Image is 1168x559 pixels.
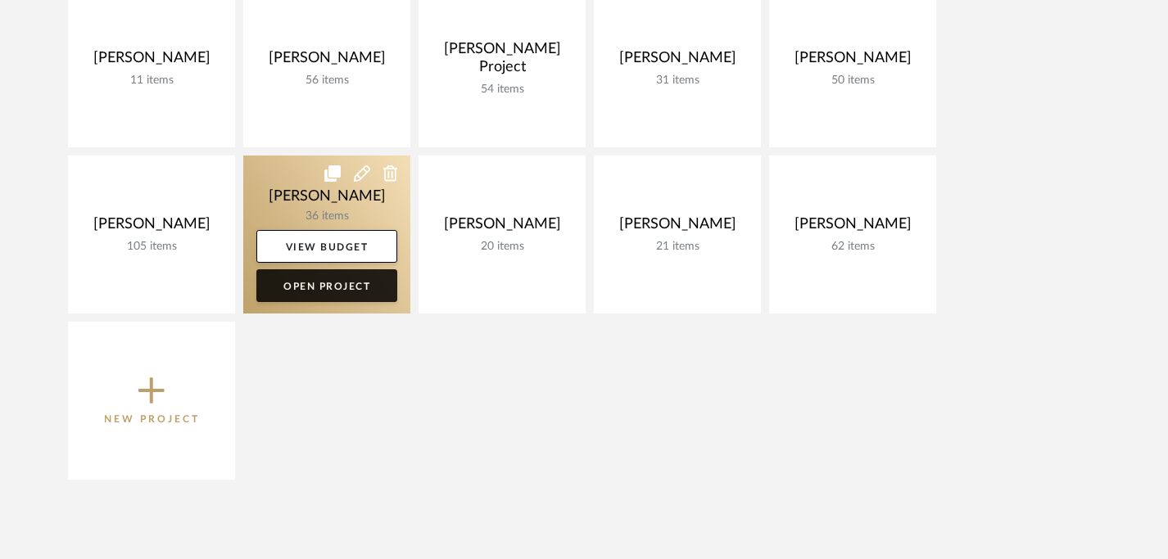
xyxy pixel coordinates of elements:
div: 31 items [607,74,748,88]
button: New Project [68,322,235,480]
div: [PERSON_NAME] [81,49,222,74]
div: 56 items [256,74,397,88]
p: New Project [104,411,200,427]
div: 62 items [782,240,923,254]
div: [PERSON_NAME] [607,49,748,74]
div: 21 items [607,240,748,254]
div: [PERSON_NAME] [607,215,748,240]
div: [PERSON_NAME] [256,49,397,74]
div: [PERSON_NAME] Project [432,40,573,83]
div: 20 items [432,240,573,254]
div: [PERSON_NAME] [432,215,573,240]
div: 50 items [782,74,923,88]
a: Open Project [256,269,397,302]
a: View Budget [256,230,397,263]
div: [PERSON_NAME] [782,215,923,240]
div: 105 items [81,240,222,254]
div: [PERSON_NAME] [81,215,222,240]
div: [PERSON_NAME] [782,49,923,74]
div: 54 items [432,83,573,97]
div: 11 items [81,74,222,88]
